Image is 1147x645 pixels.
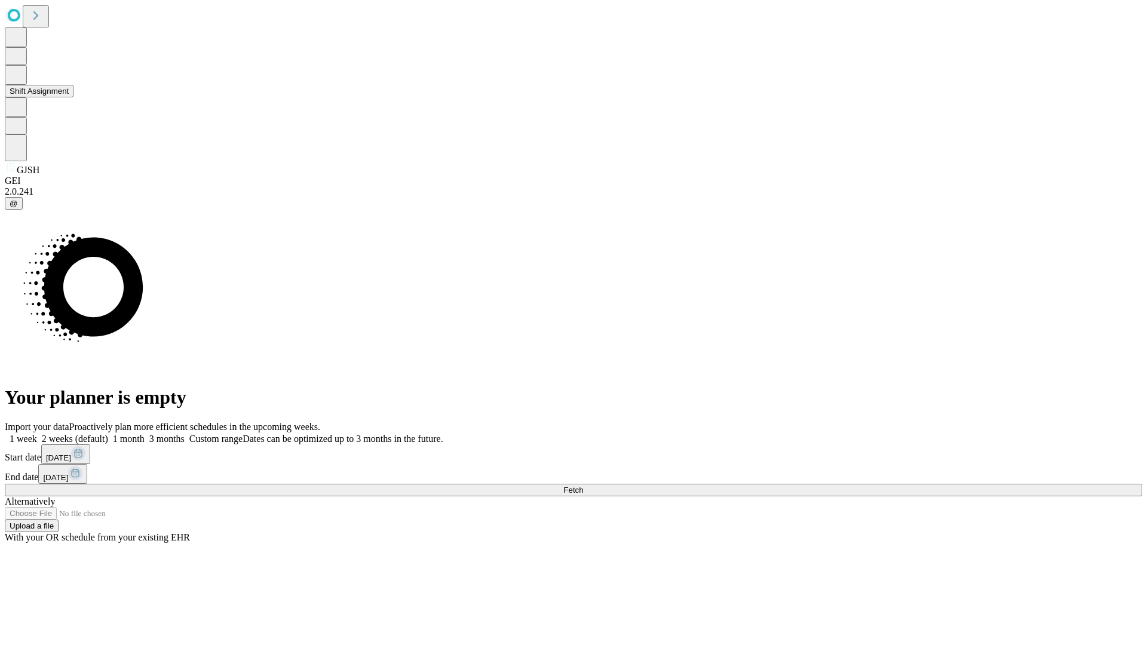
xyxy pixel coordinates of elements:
[10,434,37,444] span: 1 week
[43,473,68,482] span: [DATE]
[5,386,1142,408] h1: Your planner is empty
[243,434,443,444] span: Dates can be optimized up to 3 months in the future.
[5,444,1142,464] div: Start date
[5,532,190,542] span: With your OR schedule from your existing EHR
[5,464,1142,484] div: End date
[5,484,1142,496] button: Fetch
[5,422,69,432] span: Import your data
[42,434,108,444] span: 2 weeks (default)
[5,186,1142,197] div: 2.0.241
[189,434,243,444] span: Custom range
[69,422,320,432] span: Proactively plan more efficient schedules in the upcoming weeks.
[5,176,1142,186] div: GEI
[5,85,73,97] button: Shift Assignment
[10,199,18,208] span: @
[5,197,23,210] button: @
[563,486,583,494] span: Fetch
[5,496,55,506] span: Alternatively
[113,434,145,444] span: 1 month
[149,434,185,444] span: 3 months
[17,165,39,175] span: GJSH
[38,464,87,484] button: [DATE]
[46,453,71,462] span: [DATE]
[5,520,59,532] button: Upload a file
[41,444,90,464] button: [DATE]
